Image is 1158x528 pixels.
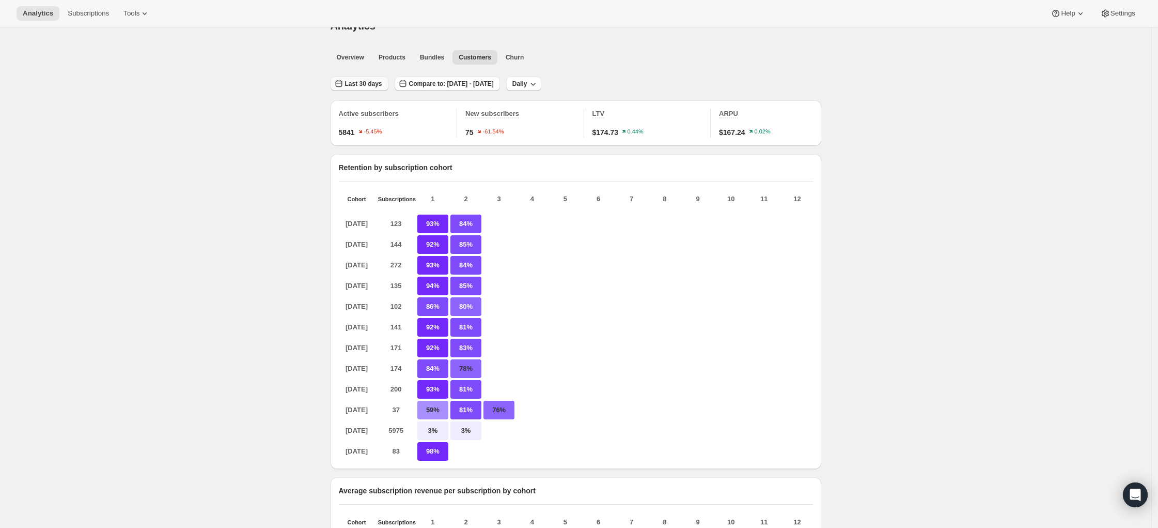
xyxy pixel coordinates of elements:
p: [DATE] [339,297,375,316]
text: 0.02% [754,129,770,135]
span: New subscribers [465,110,519,117]
p: 141 [378,318,414,337]
p: 93% [417,380,448,399]
p: 78% [450,359,481,378]
text: 0.44% [628,129,644,135]
p: 1 [417,517,448,527]
p: 81% [450,380,481,399]
p: [DATE] [339,318,375,337]
span: Last 30 days [345,80,382,88]
div: Open Intercom Messenger [1123,482,1148,507]
p: 76% [483,401,514,419]
p: 10 [715,517,746,527]
p: 11 [748,194,779,204]
span: Active subscribers [339,110,399,117]
p: 84% [450,256,481,275]
p: 3% [450,421,481,440]
p: 94% [417,277,448,295]
p: 93% [417,256,448,275]
text: -5.45% [364,129,382,135]
p: 8 [649,194,680,204]
p: [DATE] [339,421,375,440]
span: 5841 [339,127,355,138]
span: Products [379,53,405,62]
p: [DATE] [339,442,375,461]
span: ARPU [719,110,738,117]
span: Analytics [23,9,53,18]
p: 85% [450,277,481,295]
p: 135 [378,277,414,295]
p: 81% [450,401,481,419]
button: Settings [1094,6,1141,21]
button: Subscriptions [61,6,115,21]
span: Bundles [420,53,444,62]
p: 98% [417,442,448,461]
button: Daily [506,77,542,91]
p: 4 [517,194,547,204]
p: Subscriptions [378,196,414,202]
p: 5 [550,194,581,204]
span: $174.73 [592,127,619,138]
p: 86% [417,297,448,316]
button: Analytics [17,6,59,21]
p: 1 [417,194,448,204]
p: Retention by subscription cohort [339,162,813,173]
span: Churn [506,53,524,62]
span: Subscriptions [68,9,109,18]
p: 83 [378,442,414,461]
p: 92% [417,339,448,357]
p: 81% [450,318,481,337]
p: 123 [378,215,414,233]
button: Help [1044,6,1091,21]
p: 2 [450,194,481,204]
p: 92% [417,318,448,337]
p: 3 [483,517,514,527]
p: 84% [417,359,448,378]
p: 4 [517,517,547,527]
p: 59% [417,401,448,419]
p: 80% [450,297,481,316]
p: 144 [378,235,414,254]
p: 37 [378,401,414,419]
p: 9 [682,194,713,204]
text: -61.54% [482,129,504,135]
span: Customers [459,53,491,62]
p: 7 [616,194,647,204]
p: [DATE] [339,401,375,419]
p: [DATE] [339,277,375,295]
p: 10 [715,194,746,204]
p: 3 [483,194,514,204]
p: 85% [450,235,481,254]
p: [DATE] [339,235,375,254]
span: Compare to: [DATE] - [DATE] [409,80,494,88]
span: $167.24 [719,127,745,138]
p: Cohort [339,196,375,202]
span: Help [1061,9,1075,18]
p: [DATE] [339,380,375,399]
button: Last 30 days [331,77,388,91]
p: 12 [781,194,812,204]
span: Settings [1110,9,1135,18]
p: 8 [649,517,680,527]
span: 75 [465,127,474,138]
p: 12 [781,517,812,527]
p: 171 [378,339,414,357]
p: 102 [378,297,414,316]
span: Tools [123,9,139,18]
p: 83% [450,339,481,357]
p: 2 [450,517,481,527]
p: 6 [583,194,614,204]
p: 5975 [378,421,414,440]
button: Tools [117,6,156,21]
p: Average subscription revenue per subscription by cohort [339,486,813,496]
p: 84% [450,215,481,233]
p: 93% [417,215,448,233]
button: Compare to: [DATE] - [DATE] [395,77,500,91]
p: [DATE] [339,359,375,378]
p: 5 [550,517,581,527]
p: 7 [616,517,647,527]
p: [DATE] [339,215,375,233]
p: 6 [583,517,614,527]
p: 272 [378,256,414,275]
p: 11 [748,517,779,527]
